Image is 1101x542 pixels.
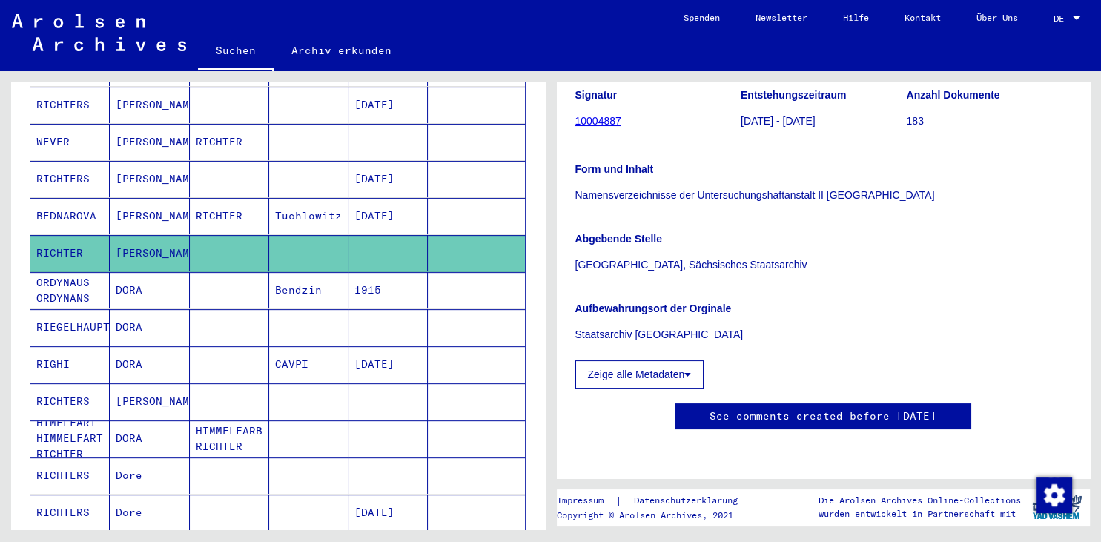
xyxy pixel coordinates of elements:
[190,198,269,234] mat-cell: RICHTER
[575,115,621,127] a: 10004887
[575,233,662,245] b: Abgebende Stelle
[30,235,110,271] mat-cell: RICHTER
[907,113,1071,129] p: 183
[30,495,110,531] mat-cell: RICHTERS
[575,163,654,175] b: Form und Inhalt
[557,493,615,509] a: Impressum
[575,327,1072,343] p: Staatsarchiv [GEOGRAPHIC_DATA]
[110,346,189,383] mat-cell: DORA
[348,198,428,234] mat-cell: [DATE]
[348,346,428,383] mat-cell: [DATE]
[907,89,1000,101] b: Anzahl Dokumente
[575,257,1072,273] p: [GEOGRAPHIC_DATA], Sächsisches Staatsarchiv
[190,124,269,160] mat-cell: RICHTER
[190,420,269,457] mat-cell: HIMMELFARB RICHTER
[575,89,618,101] b: Signatur
[110,272,189,308] mat-cell: DORA
[741,89,846,101] b: Entstehungszeitraum
[110,198,189,234] mat-cell: [PERSON_NAME]
[30,346,110,383] mat-cell: RIGHI
[110,161,189,197] mat-cell: [PERSON_NAME]
[30,309,110,346] mat-cell: RIEGELHAUPT
[110,420,189,457] mat-cell: DORA
[1036,477,1071,512] div: Zustimmung ändern
[1029,489,1085,526] img: yv_logo.png
[269,272,348,308] mat-cell: Bendzin
[30,383,110,420] mat-cell: RICHTERS
[30,198,110,234] mat-cell: BEDNAROVA
[274,33,409,68] a: Archiv erkunden
[575,188,1072,203] p: Namensverzeichnisse der Untersuchungshaftanstalt II [GEOGRAPHIC_DATA]
[110,309,189,346] mat-cell: DORA
[30,457,110,494] mat-cell: RICHTERS
[710,409,936,424] a: See comments created before [DATE]
[819,494,1021,507] p: Die Arolsen Archives Online-Collections
[348,87,428,123] mat-cell: [DATE]
[348,495,428,531] mat-cell: [DATE]
[348,272,428,308] mat-cell: 1915
[741,113,905,129] p: [DATE] - [DATE]
[198,33,274,71] a: Suchen
[1036,477,1072,513] img: Zustimmung ändern
[1054,13,1070,24] span: DE
[110,235,189,271] mat-cell: [PERSON_NAME]
[110,124,189,160] mat-cell: [PERSON_NAME]
[110,457,189,494] mat-cell: Dore
[269,346,348,383] mat-cell: CAVPI
[30,161,110,197] mat-cell: RICHTERS
[30,272,110,308] mat-cell: ORDYNAUS ORDYNANS
[12,14,186,51] img: Arolsen_neg.svg
[30,420,110,457] mat-cell: HIMELFART HIMMELFART RICHTER
[557,493,756,509] div: |
[30,124,110,160] mat-cell: WEVER
[575,360,704,389] button: Zeige alle Metadaten
[269,198,348,234] mat-cell: Tuchlowitz
[30,87,110,123] mat-cell: RICHTERS
[110,87,189,123] mat-cell: [PERSON_NAME]
[819,507,1021,520] p: wurden entwickelt in Partnerschaft mit
[348,161,428,197] mat-cell: [DATE]
[557,509,756,522] p: Copyright © Arolsen Archives, 2021
[622,493,756,509] a: Datenschutzerklärung
[110,495,189,531] mat-cell: Dore
[575,303,732,314] b: Aufbewahrungsort der Orginale
[110,383,189,420] mat-cell: [PERSON_NAME]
